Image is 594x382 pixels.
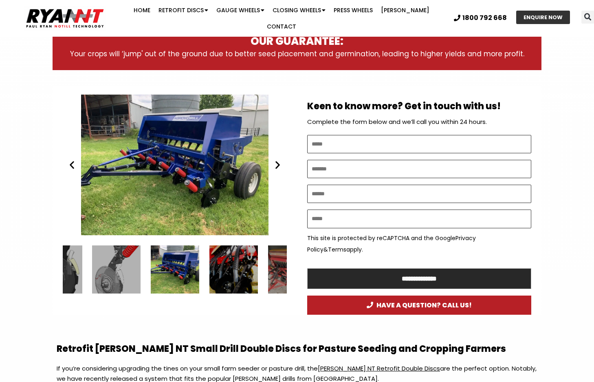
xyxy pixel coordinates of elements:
[130,2,154,18] a: Home
[70,49,524,59] span: Your crops will ‘jump' out of the ground due to better seed placement and germination, leading to...
[516,11,570,24] a: ENQUIRE NOW
[33,245,82,294] div: 4 / 15
[212,2,268,18] a: Gauge Wheels
[69,35,525,49] h3: OUR GUARANTEE:
[24,6,106,31] img: Ryan NT logo
[57,343,537,355] h2: Retrofit [PERSON_NAME] NT Small Drill Double Discs for Pasture Seeding and Cropping Farmers
[151,245,199,294] div: RYAN NT Agrowdrill Retrofit Double Discs small farm disc seeder bar
[63,95,287,235] div: 6 / 15
[318,364,440,373] a: [PERSON_NAME] NT Retrofit Double Discs
[115,2,448,35] nav: Menu
[268,2,330,18] a: Closing Wheels
[524,15,563,20] span: ENQUIRE NOW
[92,245,141,294] div: 5 / 15
[328,245,346,254] a: Terms
[63,95,287,235] div: RYAN NT Agrowdrill Retrofit Double Discs small farm disc seeder bar
[268,245,316,294] div: 8 / 15
[67,160,77,170] div: Previous slide
[307,296,531,315] a: HAVE A QUESTION? CALL US!
[307,234,476,254] a: Privacy Policy
[154,2,212,18] a: Retrofit Discs
[330,2,377,18] a: Press Wheels
[63,245,287,294] div: Slides Slides
[307,232,531,255] p: This site is protected by reCAPTCHA and the Google & apply.
[307,116,531,128] p: Complete the form below and we’ll call you within 24 hours.
[209,245,257,294] div: 7 / 15
[462,15,507,21] span: 1800 792 668
[377,2,433,18] a: [PERSON_NAME]
[151,245,199,294] div: 6 / 15
[263,18,300,35] a: Contact
[273,160,283,170] div: Next slide
[307,101,531,113] h2: Keen to know more? Get in touch with us!
[367,302,472,309] span: HAVE A QUESTION? CALL US!
[63,95,287,235] div: Slides
[454,15,507,21] a: 1800 792 668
